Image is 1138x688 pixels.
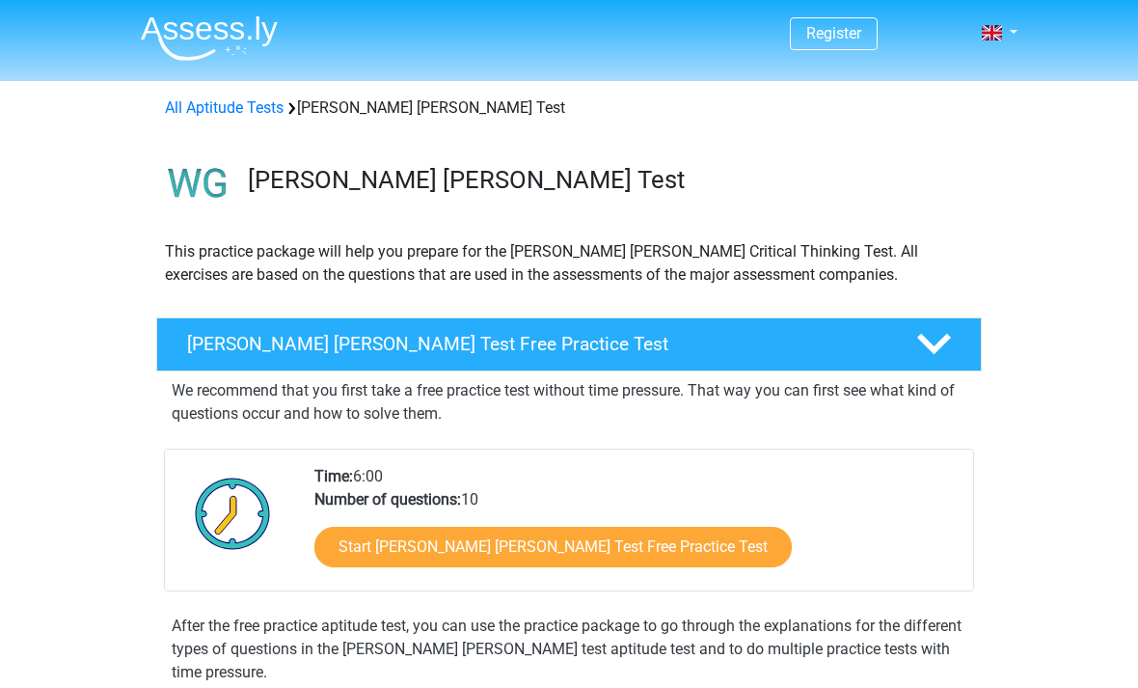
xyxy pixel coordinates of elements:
[300,465,972,591] div: 6:00 10
[165,240,973,287] p: This practice package will help you prepare for the [PERSON_NAME] [PERSON_NAME] Critical Thinking...
[806,24,861,42] a: Register
[187,333,885,355] h4: [PERSON_NAME] [PERSON_NAME] Test Free Practice Test
[184,465,282,562] img: Clock
[165,98,284,117] a: All Aptitude Tests
[157,143,239,225] img: watson glaser test
[314,467,353,485] b: Time:
[141,15,278,61] img: Assessly
[157,96,981,120] div: [PERSON_NAME] [PERSON_NAME] Test
[149,317,989,372] a: [PERSON_NAME] [PERSON_NAME] Test Free Practice Test
[172,379,966,426] p: We recommend that you first take a free practice test without time pressure. That way you can fir...
[164,615,974,684] div: After the free practice aptitude test, you can use the practice package to go through the explana...
[314,490,461,509] b: Number of questions:
[248,165,966,195] h3: [PERSON_NAME] [PERSON_NAME] Test
[314,527,792,567] a: Start [PERSON_NAME] [PERSON_NAME] Test Free Practice Test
